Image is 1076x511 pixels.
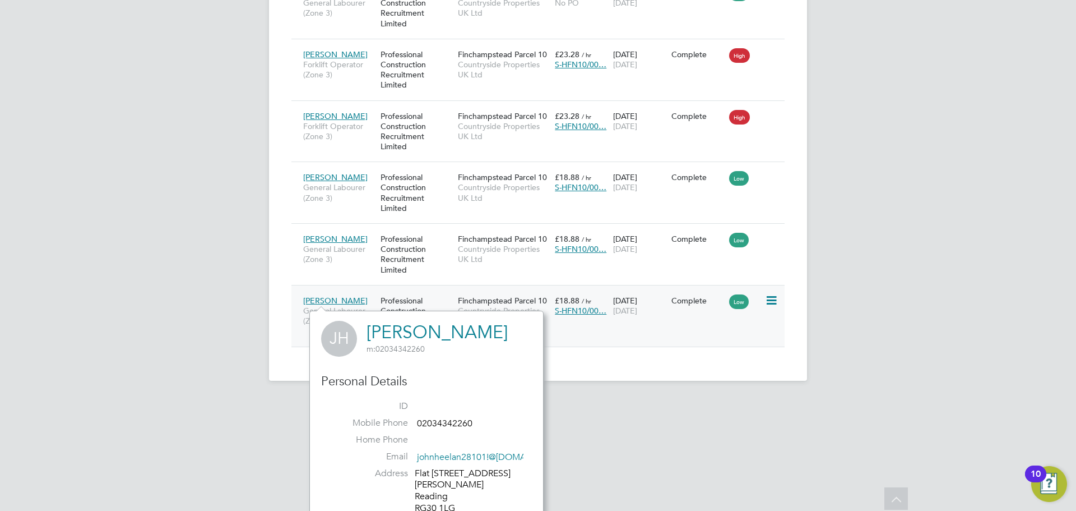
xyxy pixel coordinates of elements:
a: johnheelan28101!@[DOMAIN_NAME] [417,452,568,463]
span: £18.88 [555,234,579,244]
span: S-HFN10/00… [555,121,606,131]
div: [DATE] [610,105,669,137]
span: 02034342260 [417,418,472,429]
span: General Labourer (Zone 3) [303,306,375,326]
span: High [729,48,750,63]
div: Complete [671,111,724,121]
span: [DATE] [613,306,637,316]
span: m: [367,344,375,354]
span: [DATE] [613,244,637,254]
div: [DATE] [610,167,669,198]
a: [PERSON_NAME]General Labourer (Zone 3)Professional Construction Recruitment LimitedFinchampstead ... [300,289,785,299]
span: Finchampstead Parcel 10 [458,172,547,182]
div: Complete [671,172,724,182]
span: Finchampstead Parcel 10 [458,234,547,244]
span: Forklift Operator (Zone 3) [303,59,375,80]
span: / hr [582,297,591,305]
div: Professional Construction Recruitment Limited [378,105,455,158]
span: £23.28 [555,49,579,59]
span: S-HFN10/00… [555,244,606,254]
span: Forklift Operator (Zone 3) [303,121,375,141]
span: £18.88 [555,172,579,182]
span: Finchampstead Parcel 10 [458,296,547,306]
span: S-HFN10/00… [555,59,606,70]
span: Low [729,171,749,186]
span: [PERSON_NAME] [303,234,368,244]
span: High [729,110,750,125]
div: Professional Construction Recruitment Limited [378,290,455,342]
span: Countryside Properties UK Ltd [458,244,549,264]
span: Countryside Properties UK Ltd [458,59,549,80]
span: £18.88 [555,296,579,306]
span: [DATE] [613,59,637,70]
span: £23.28 [555,111,579,121]
div: Professional Construction Recruitment Limited [378,167,455,219]
div: Professional Construction Recruitment Limited [378,228,455,280]
a: [PERSON_NAME]Forklift Operator (Zone 3)Professional Construction Recruitment LimitedFinchampstead... [300,43,785,53]
div: Professional Construction Recruitment Limited [378,44,455,96]
a: [PERSON_NAME] [367,321,508,343]
span: JH [321,321,357,357]
span: S-HFN10/00… [555,306,606,316]
span: [PERSON_NAME] [303,172,368,182]
span: S-HFN10/00… [555,182,606,192]
span: Countryside Properties UK Ltd [458,182,549,202]
label: Email [330,451,408,463]
span: / hr [582,173,591,182]
div: Complete [671,234,724,244]
span: [PERSON_NAME] [303,49,368,59]
span: General Labourer (Zone 3) [303,244,375,264]
span: 02034342260 [367,344,425,354]
span: / hr [582,50,591,59]
span: / hr [582,235,591,243]
span: Countryside Properties UK Ltd [458,121,549,141]
a: [PERSON_NAME]Forklift Operator (Zone 3)Professional Construction Recruitment LimitedFinchampstead... [300,105,785,114]
span: [DATE] [613,121,637,131]
label: Address [330,468,408,480]
h3: Personal Details [321,374,532,390]
div: [DATE] [610,290,669,321]
span: Low [729,233,749,247]
span: / hr [582,112,591,121]
div: Complete [671,296,724,306]
span: Countryside Properties UK Ltd [458,306,549,326]
div: 10 [1031,474,1041,489]
span: Low [729,294,749,309]
label: ID [330,400,408,412]
span: [PERSON_NAME] [303,111,368,121]
button: Open Resource Center, 10 new notifications [1031,466,1067,502]
label: Home Phone [330,434,408,446]
div: Complete [671,49,724,59]
div: [DATE] [610,44,669,75]
span: General Labourer (Zone 3) [303,182,375,202]
span: Finchampstead Parcel 10 [458,49,547,59]
a: [PERSON_NAME]General Labourer (Zone 3)Professional Construction Recruitment LimitedFinchampstead ... [300,228,785,237]
span: Finchampstead Parcel 10 [458,111,547,121]
span: [DATE] [613,182,637,192]
label: Mobile Phone [330,417,408,429]
span: [PERSON_NAME] [303,296,368,306]
div: [DATE] [610,228,669,260]
a: [PERSON_NAME]General Labourer (Zone 3)Professional Construction Recruitment LimitedFinchampstead ... [300,166,785,176]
